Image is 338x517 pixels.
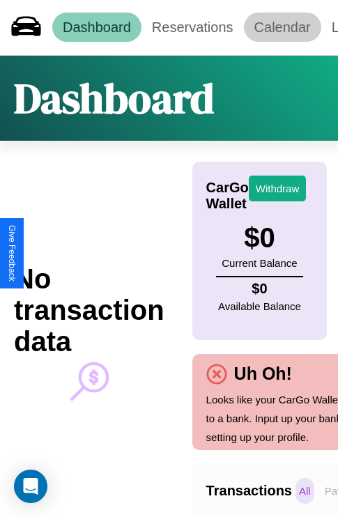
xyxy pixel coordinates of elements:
[14,263,164,357] h2: No transaction data
[218,281,301,297] h4: $ 0
[52,13,141,42] a: Dashboard
[141,13,244,42] a: Reservations
[244,13,321,42] a: Calendar
[7,225,17,281] div: Give Feedback
[227,364,299,384] h4: Uh Oh!
[222,222,297,254] h3: $ 0
[249,176,307,201] button: Withdraw
[206,180,249,212] h4: CarGo Wallet
[206,483,292,499] h4: Transactions
[14,470,47,503] div: Open Intercom Messenger
[295,478,314,504] p: All
[14,70,214,127] h1: Dashboard
[218,297,301,316] p: Available Balance
[222,254,297,272] p: Current Balance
